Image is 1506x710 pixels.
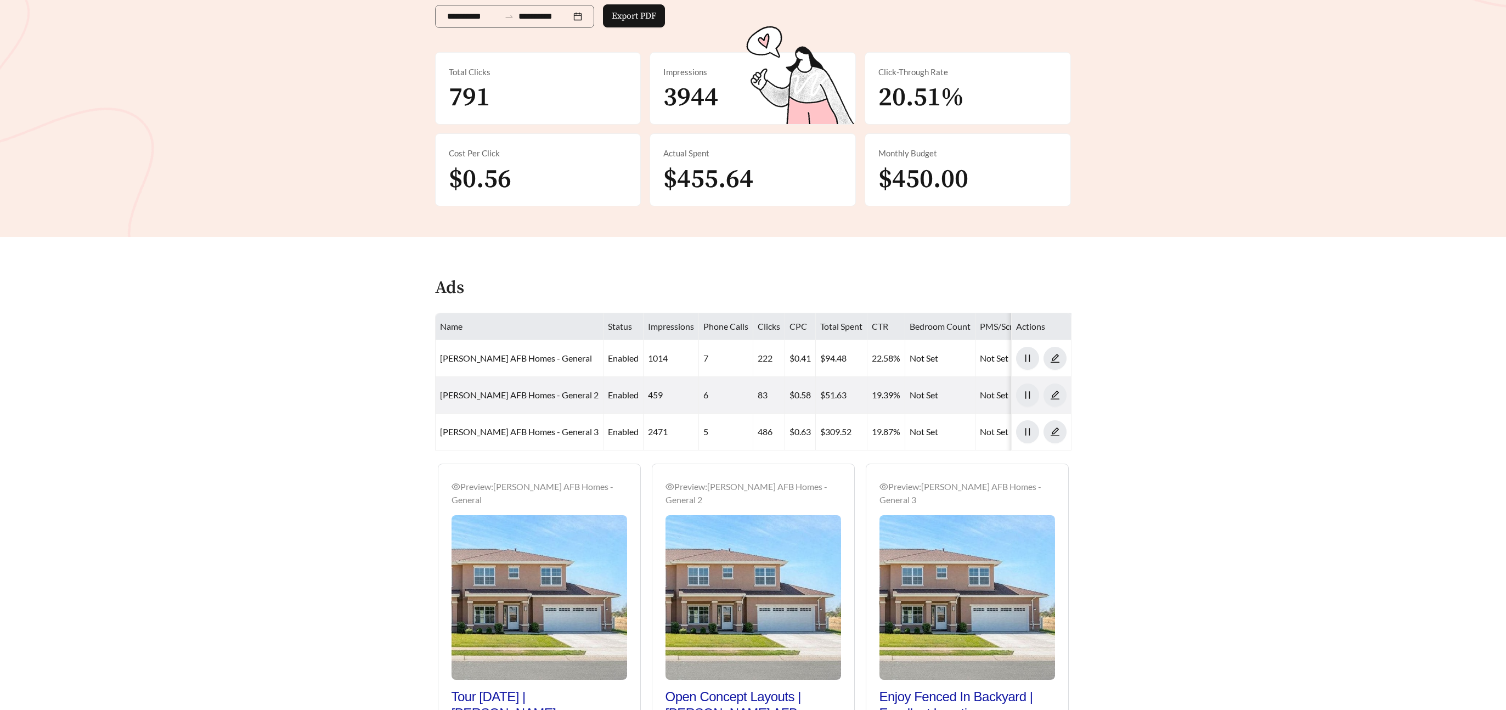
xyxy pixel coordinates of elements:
[440,390,599,400] a: [PERSON_NAME] AFB Homes - General 2
[663,81,718,114] span: 3944
[504,12,514,21] span: to
[1044,390,1067,400] a: edit
[699,313,753,340] th: Phone Calls
[644,414,699,450] td: 2471
[603,4,665,27] button: Export PDF
[879,480,1055,506] div: Preview: [PERSON_NAME] AFB Homes - General 3
[785,414,816,450] td: $0.63
[449,81,490,114] span: 791
[1016,420,1039,443] button: pause
[872,321,888,331] span: CTR
[785,340,816,377] td: $0.41
[452,482,460,491] span: eye
[878,147,1057,160] div: Monthly Budget
[1044,384,1067,407] button: edit
[449,66,628,78] div: Total Clicks
[878,81,964,114] span: 20.51%
[816,377,867,414] td: $51.63
[665,482,674,491] span: eye
[435,279,464,298] h4: Ads
[753,414,785,450] td: 486
[663,66,842,78] div: Impressions
[665,515,841,680] img: Preview_Beale AFB Homes - General 2
[1017,427,1039,437] span: pause
[975,377,1074,414] td: Not Set
[449,147,628,160] div: Cost Per Click
[878,163,968,196] span: $450.00
[975,313,1074,340] th: PMS/Scraper Unit Price
[867,414,905,450] td: 19.87%
[699,377,753,414] td: 6
[975,340,1074,377] td: Not Set
[1044,427,1066,437] span: edit
[753,340,785,377] td: 222
[1016,347,1039,370] button: pause
[699,414,753,450] td: 5
[644,313,699,340] th: Impressions
[789,321,807,331] span: CPC
[905,377,975,414] td: Not Set
[1044,426,1067,437] a: edit
[867,377,905,414] td: 19.39%
[644,377,699,414] td: 459
[816,313,867,340] th: Total Spent
[612,9,656,22] span: Export PDF
[1016,384,1039,407] button: pause
[603,313,644,340] th: Status
[1017,390,1039,400] span: pause
[975,414,1074,450] td: Not Set
[699,340,753,377] td: 7
[440,426,599,437] a: [PERSON_NAME] AFB Homes - General 3
[879,515,1055,680] img: Preview_Beale AFB Homes - General 3
[753,313,785,340] th: Clicks
[1044,347,1067,370] button: edit
[608,426,639,437] span: enabled
[905,313,975,340] th: Bedroom Count
[905,414,975,450] td: Not Set
[1044,390,1066,400] span: edit
[905,340,975,377] td: Not Set
[1044,420,1067,443] button: edit
[816,340,867,377] td: $94.48
[440,353,592,363] a: [PERSON_NAME] AFB Homes - General
[644,340,699,377] td: 1014
[785,377,816,414] td: $0.58
[1017,353,1039,363] span: pause
[879,482,888,491] span: eye
[436,313,603,340] th: Name
[452,480,627,506] div: Preview: [PERSON_NAME] AFB Homes - General
[878,66,1057,78] div: Click-Through Rate
[1044,353,1066,363] span: edit
[608,353,639,363] span: enabled
[452,515,627,680] img: Preview_Beale AFB Homes - General
[665,480,841,506] div: Preview: [PERSON_NAME] AFB Homes - General 2
[753,377,785,414] td: 83
[867,340,905,377] td: 22.58%
[816,414,867,450] td: $309.52
[663,147,842,160] div: Actual Spent
[504,12,514,21] span: swap-right
[1012,313,1071,340] th: Actions
[449,163,511,196] span: $0.56
[1044,353,1067,363] a: edit
[608,390,639,400] span: enabled
[663,163,753,196] span: $455.64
